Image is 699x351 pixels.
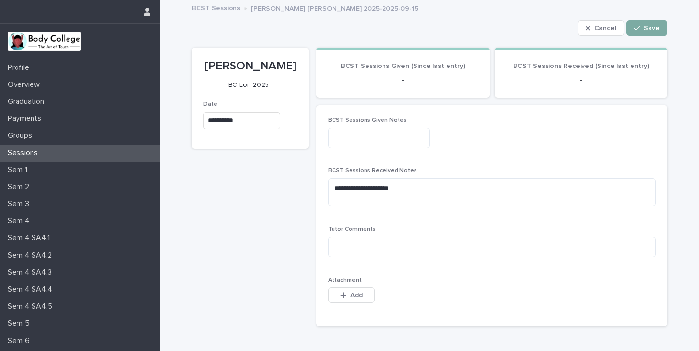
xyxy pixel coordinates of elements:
p: - [328,74,478,86]
p: Sem 5 [4,319,37,328]
p: Overview [4,80,48,89]
p: Sem 1 [4,166,35,175]
span: Attachment [328,277,362,283]
p: Sem 4 [4,217,37,226]
p: Sem 4 SA4.2 [4,251,60,260]
span: Date [203,101,217,107]
span: BCST Sessions Given Notes [328,117,407,123]
button: Add [328,287,375,303]
img: xvtzy2PTuGgGH0xbwGb2 [8,32,81,51]
p: Graduation [4,97,52,106]
span: BCST Sessions Received (Since last entry) [513,63,649,69]
span: Tutor Comments [328,226,376,232]
p: Sem 4 SA4.1 [4,234,57,243]
p: Sem 4 SA4.4 [4,285,60,294]
p: [PERSON_NAME] [PERSON_NAME] 2025-2025-09-15 [251,2,418,13]
p: Sem 3 [4,200,37,209]
p: Sem 4 SA4.3 [4,268,60,277]
span: BCST Sessions Given (Since last entry) [341,63,465,69]
p: Profile [4,63,37,72]
span: Add [350,292,363,299]
span: Cancel [594,25,616,32]
p: Sem 6 [4,336,37,346]
button: Save [626,20,667,36]
p: BC Lon 2025 [203,81,293,89]
p: Groups [4,131,40,140]
span: Save [644,25,660,32]
p: Sem 2 [4,183,37,192]
p: Sessions [4,149,46,158]
p: Payments [4,114,49,123]
p: [PERSON_NAME] [203,59,297,73]
p: Sem 4 SA4.5 [4,302,60,311]
a: BCST Sessions [192,2,240,13]
p: - [506,74,656,86]
span: BCST Sessions Received Notes [328,168,417,174]
button: Cancel [578,20,624,36]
